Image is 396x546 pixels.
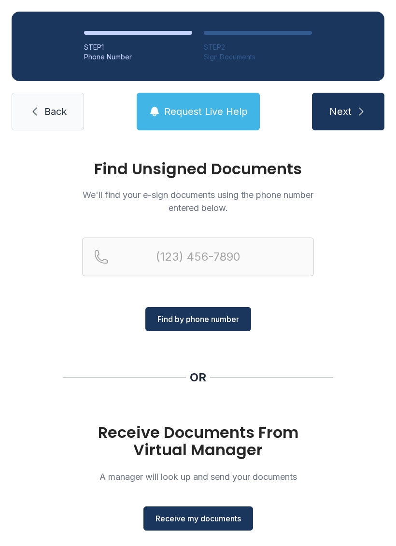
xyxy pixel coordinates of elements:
[204,42,312,52] div: STEP 2
[164,105,248,118] span: Request Live Help
[82,238,314,276] input: Reservation phone number
[190,370,206,385] div: OR
[82,161,314,177] h1: Find Unsigned Documents
[157,313,239,325] span: Find by phone number
[204,52,312,62] div: Sign Documents
[329,105,352,118] span: Next
[82,424,314,459] h1: Receive Documents From Virtual Manager
[82,188,314,214] p: We'll find your e-sign documents using the phone number entered below.
[82,470,314,483] p: A manager will look up and send your documents
[84,42,192,52] div: STEP 1
[156,513,241,524] span: Receive my documents
[44,105,67,118] span: Back
[84,52,192,62] div: Phone Number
